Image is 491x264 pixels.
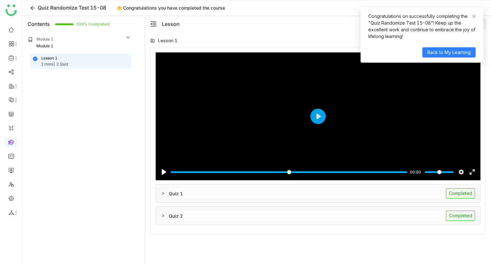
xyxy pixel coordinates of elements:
div: 👏 Congratulations you have completed the course [113,4,229,12]
div: Module 1 [36,36,53,43]
img: logo [5,4,17,16]
div: Completed [446,211,475,221]
div: Lesson [162,20,180,28]
div: Quiz 1 [169,190,183,197]
button: Play [310,109,326,124]
button: Back to My Learning [422,47,476,58]
input: Volume [425,169,454,175]
img: lms-folder.svg [150,38,155,43]
div: Quiz 1Completed [156,184,480,202]
button: menu-fold [150,21,157,27]
div: Module 1Module 1 [24,32,135,54]
div: Current time [408,168,423,175]
div: 2 mins [41,61,55,67]
span: 100% Completed [76,22,84,26]
div: Quiz 2Completed [156,207,480,225]
div: Quiz 2 [169,213,183,219]
span: Back to My Learning [427,49,471,56]
div: Congratulations on successfully completing the "Quiz Randomize Test 15-08"! Keep up the excellent... [368,13,476,40]
span: Quiz Randomize Test 15-08 [38,4,106,11]
div: Contents [27,20,50,28]
div: Module 1 [36,43,53,49]
span: | [53,62,55,66]
div: Lesson 1 [41,55,58,61]
div: Lesson 1 [158,37,177,44]
div: 2 Quiz [57,61,68,67]
input: Seek [171,169,407,175]
div: Completed [446,188,475,198]
button: Play [159,167,169,177]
